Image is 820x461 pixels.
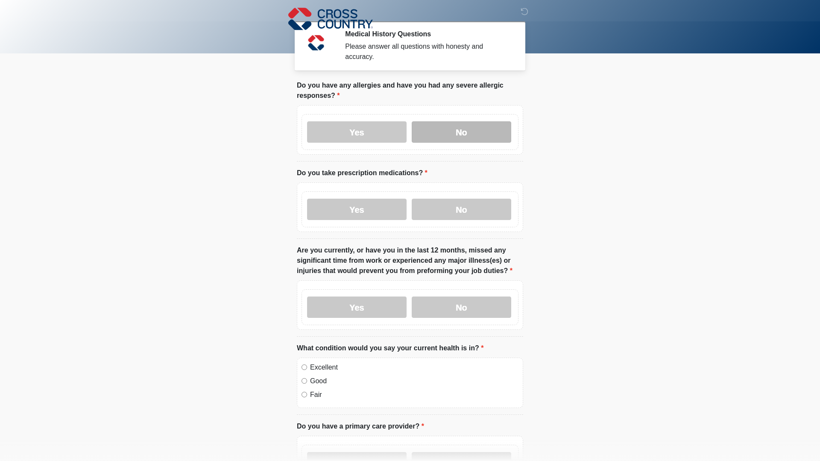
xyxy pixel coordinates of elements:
[302,364,307,370] input: Excellent
[412,199,511,220] label: No
[307,297,407,318] label: Yes
[345,41,510,62] div: Please answer all questions with honesty and accuracy.
[310,376,518,386] label: Good
[297,168,428,178] label: Do you take prescription medications?
[310,362,518,373] label: Excellent
[297,343,483,353] label: What condition would you say your current health is in?
[307,121,407,143] label: Yes
[302,392,307,397] input: Fair
[310,390,518,400] label: Fair
[302,378,307,384] input: Good
[297,421,424,432] label: Do you have a primary care provider?
[303,30,329,56] img: Agent Avatar
[412,121,511,143] label: No
[307,199,407,220] label: Yes
[297,80,523,101] label: Do you have any allergies and have you had any severe allergic responses?
[412,297,511,318] label: No
[297,245,523,276] label: Are you currently, or have you in the last 12 months, missed any significant time from work or ex...
[288,6,373,31] img: Cross Country Logo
